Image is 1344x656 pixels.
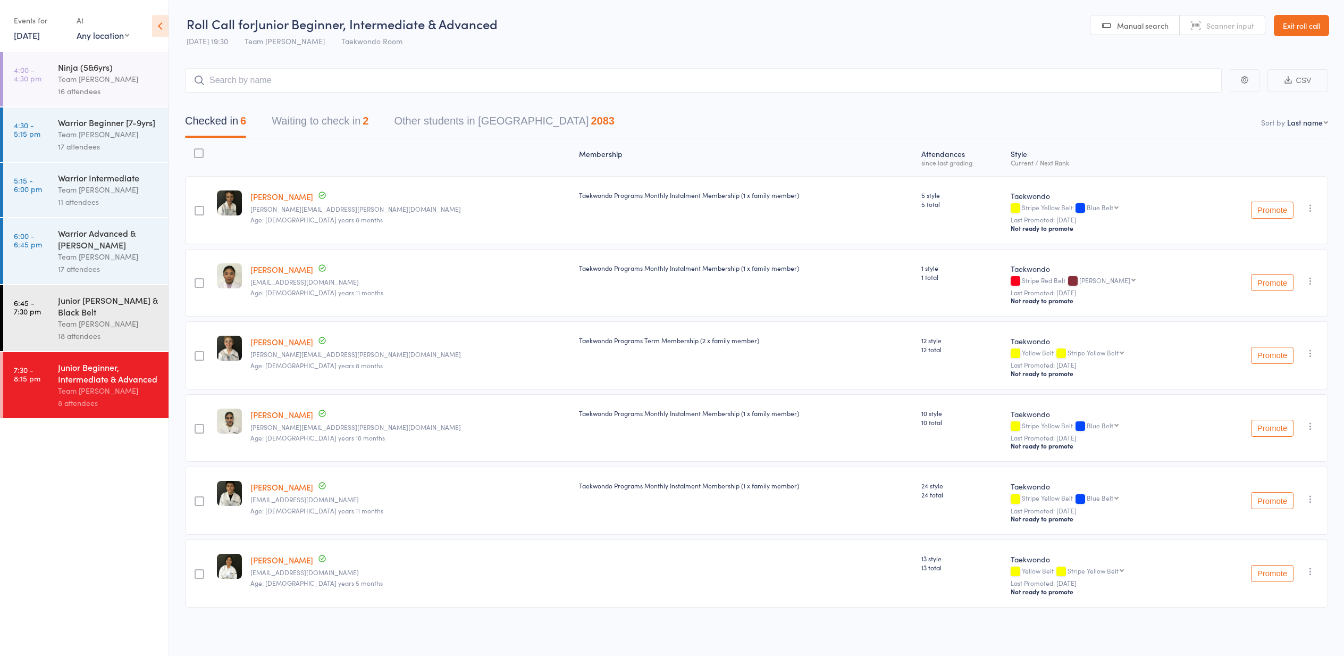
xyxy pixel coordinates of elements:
[394,110,615,138] button: Other students in [GEOGRAPHIC_DATA]2083
[58,128,159,140] div: Team [PERSON_NAME]
[1274,15,1329,36] a: Exit roll call
[58,263,159,275] div: 17 attendees
[58,117,159,128] div: Warrior Beginner [7-9yrs]
[1011,409,1202,419] div: Taekwondo
[1011,369,1202,378] div: Not ready to promote
[240,115,246,127] div: 6
[14,298,41,315] time: 6:45 - 7:30 pm
[575,143,917,171] div: Membership
[1011,579,1202,587] small: Last Promoted: [DATE]
[1206,20,1254,31] span: Scanner input
[250,264,313,275] a: [PERSON_NAME]
[3,52,169,106] a: 4:00 -4:30 pmNinja (5&6yrs)Team [PERSON_NAME]16 attendees
[250,336,313,347] a: [PERSON_NAME]
[921,200,1002,209] span: 5 total
[1251,202,1293,219] button: Promote
[58,397,159,409] div: 8 attendees
[1011,216,1202,223] small: Last Promoted: [DATE]
[579,481,913,490] div: Taekwondo Programs Monthly Instalment Membership (1 x family member)
[58,172,159,184] div: Warrior Intermediate
[217,190,242,215] img: image1722593057.png
[1011,159,1202,166] div: Current / Next Rank
[77,29,129,41] div: Any location
[1261,117,1285,128] label: Sort by
[14,231,42,248] time: 6:00 - 6:45 pm
[1011,442,1202,450] div: Not ready to promote
[250,205,570,213] small: nicolas.hohn@gmail.com
[58,294,159,318] div: Junior [PERSON_NAME] & Black Belt
[14,366,40,383] time: 7:30 - 8:15 pm
[921,554,1002,563] span: 13 style
[1287,117,1323,128] div: Last name
[58,330,159,342] div: 18 attendees
[58,73,159,85] div: Team [PERSON_NAME]
[3,352,169,418] a: 7:30 -8:15 pmJunior Beginner, Intermediate & AdvancedTeam [PERSON_NAME]8 attendees
[250,191,313,202] a: [PERSON_NAME]
[3,218,169,284] a: 6:00 -6:45 pmWarrior Advanced & [PERSON_NAME]Team [PERSON_NAME]17 attendees
[1011,224,1202,232] div: Not ready to promote
[1011,481,1202,492] div: Taekwondo
[579,336,913,345] div: Taekwondo Programs Term Membership (2 x family member)
[1267,69,1328,92] button: CSV
[1087,494,1113,501] div: Blue Belt
[14,29,40,41] a: [DATE]
[1251,347,1293,364] button: Promote
[1011,296,1202,305] div: Not ready to promote
[1011,277,1202,286] div: Stripe Red Belt
[58,251,159,263] div: Team [PERSON_NAME]
[1087,204,1113,211] div: Blue Belt
[217,336,242,361] img: image1722593090.png
[58,196,159,208] div: 11 attendees
[921,263,1002,272] span: 1 style
[921,159,1002,166] div: since last grading
[187,36,228,46] span: [DATE] 19:30
[921,272,1002,281] span: 1 total
[1087,422,1113,429] div: Blue Belt
[14,12,66,29] div: Events for
[1117,20,1169,31] span: Manual search
[250,506,383,515] span: Age: [DEMOGRAPHIC_DATA] years 11 months
[185,110,246,138] button: Checked in6
[921,490,1002,499] span: 24 total
[1011,587,1202,596] div: Not ready to promote
[250,433,385,442] span: Age: [DEMOGRAPHIC_DATA] years 10 months
[921,336,1002,345] span: 12 style
[250,288,383,297] span: Age: [DEMOGRAPHIC_DATA] years 11 months
[185,68,1222,93] input: Search by name
[1011,336,1202,346] div: Taekwondo
[58,361,159,385] div: Junior Beginner, Intermediate & Advanced
[245,36,325,46] span: Team [PERSON_NAME]
[1011,190,1202,201] div: Taekwondo
[921,481,1002,490] span: 24 style
[14,176,42,193] time: 5:15 - 6:00 pm
[250,351,570,358] small: amanda.bradey@hotmail.com
[1011,263,1202,274] div: Taekwondo
[921,190,1002,200] span: 5 style
[1011,567,1202,576] div: Yellow Belt
[579,190,913,200] div: Taekwondo Programs Monthly Instalment Membership (1 x family member)
[77,12,129,29] div: At
[250,496,570,503] small: krisandlisa@bigpond.com
[1011,361,1202,369] small: Last Promoted: [DATE]
[250,409,313,420] a: [PERSON_NAME]
[1079,277,1130,284] div: [PERSON_NAME]
[1011,434,1202,442] small: Last Promoted: [DATE]
[341,36,402,46] span: Taekwondo Room
[1011,554,1202,564] div: Taekwondo
[1251,565,1293,582] button: Promote
[272,110,368,138] button: Waiting to check in2
[58,61,159,73] div: Ninja (5&6yrs)
[14,121,40,138] time: 4:30 - 5:15 pm
[250,569,570,576] small: paul2004@hotmail.com
[58,140,159,153] div: 17 attendees
[3,285,169,351] a: 6:45 -7:30 pmJunior [PERSON_NAME] & Black BeltTeam [PERSON_NAME]18 attendees
[1251,274,1293,291] button: Promote
[3,107,169,162] a: 4:30 -5:15 pmWarrior Beginner [7-9yrs]Team [PERSON_NAME]17 attendees
[58,227,159,251] div: Warrior Advanced & [PERSON_NAME]
[217,263,242,288] img: image1661506870.png
[250,578,383,587] span: Age: [DEMOGRAPHIC_DATA] years 5 months
[1011,349,1202,358] div: Yellow Belt
[921,409,1002,418] span: 10 style
[917,143,1006,171] div: Atten­dances
[217,481,242,506] img: image1722593121.png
